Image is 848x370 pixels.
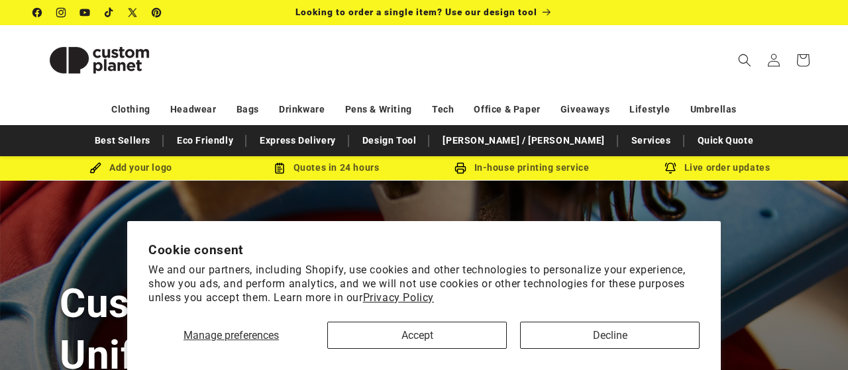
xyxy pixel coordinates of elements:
[170,98,217,121] a: Headwear
[148,263,700,304] p: We and our partners, including Shopify, use cookies and other technologies to personalize your ex...
[274,162,286,174] img: Order Updates Icon
[237,98,259,121] a: Bags
[170,129,240,152] a: Eco Friendly
[229,160,424,176] div: Quotes in 24 hours
[33,160,229,176] div: Add your logo
[345,98,412,121] a: Pens & Writing
[363,291,434,304] a: Privacy Policy
[424,160,619,176] div: In-house printing service
[474,98,540,121] a: Office & Paper
[111,98,150,121] a: Clothing
[148,242,700,257] h2: Cookie consent
[432,98,454,121] a: Tech
[89,162,101,174] img: Brush Icon
[520,322,700,349] button: Decline
[436,129,611,152] a: [PERSON_NAME] / [PERSON_NAME]
[664,162,676,174] img: Order updates
[619,160,815,176] div: Live order updates
[88,129,157,152] a: Best Sellers
[148,322,314,349] button: Manage preferences
[454,162,466,174] img: In-house printing
[691,129,761,152] a: Quick Quote
[690,98,737,121] a: Umbrellas
[295,7,537,17] span: Looking to order a single item? Use our design tool
[625,129,678,152] a: Services
[33,30,166,90] img: Custom Planet
[279,98,325,121] a: Drinkware
[629,98,670,121] a: Lifestyle
[730,46,759,75] summary: Search
[560,98,609,121] a: Giveaways
[184,329,279,342] span: Manage preferences
[356,129,423,152] a: Design Tool
[327,322,507,349] button: Accept
[28,25,171,95] a: Custom Planet
[253,129,343,152] a: Express Delivery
